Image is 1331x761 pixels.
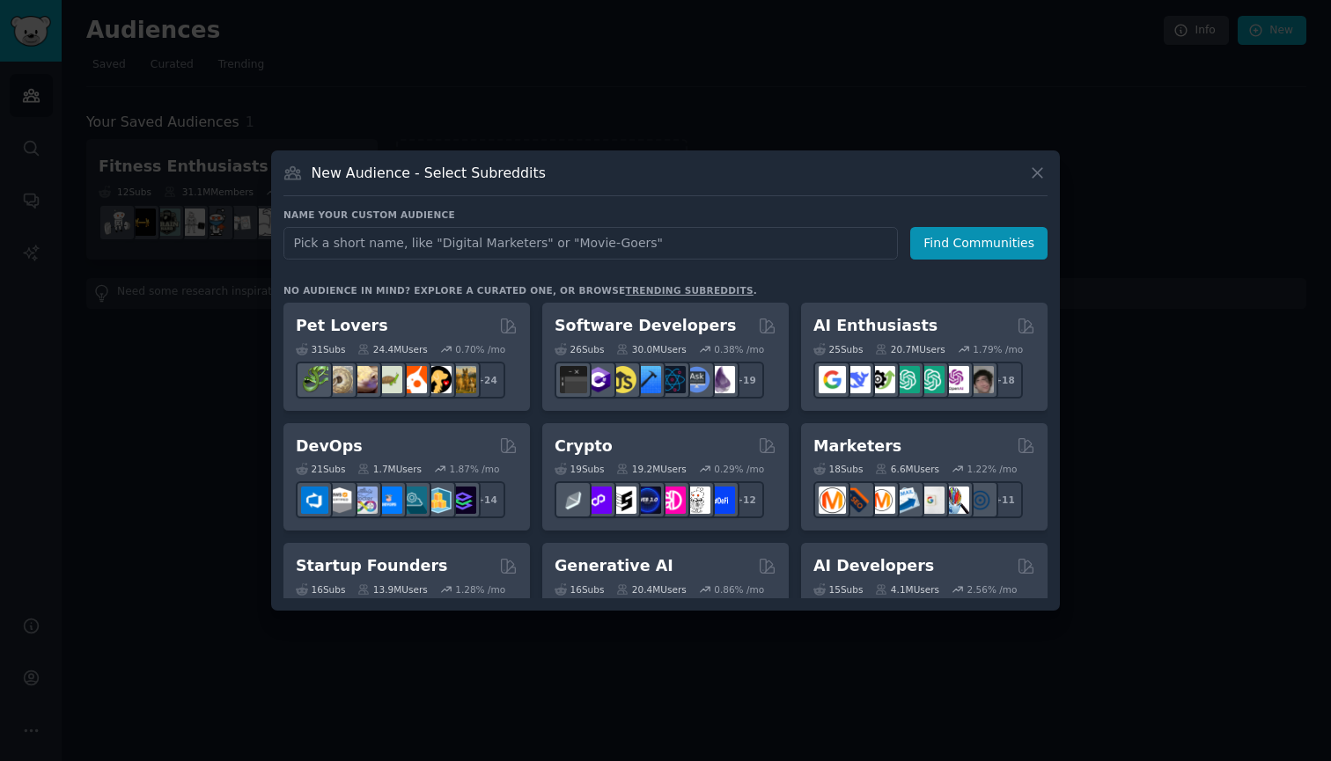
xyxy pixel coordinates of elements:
[942,366,969,393] img: OpenAIDev
[350,487,378,514] img: Docker_DevOps
[455,343,505,355] div: 0.70 % /mo
[296,435,363,457] h2: DevOps
[967,487,994,514] img: OnlineMarketing
[819,366,846,393] img: GoogleGeminiAI
[312,164,546,182] h3: New Audience - Select Subreddits
[813,343,863,355] div: 25 Sub s
[727,481,764,518] div: + 12
[555,435,613,457] h2: Crypto
[813,435,901,457] h2: Marketers
[424,366,452,393] img: PetAdvice
[714,463,764,475] div: 0.29 % /mo
[967,366,994,393] img: ArtificalIntelligence
[555,315,736,337] h2: Software Developers
[296,463,345,475] div: 21 Sub s
[400,366,427,393] img: cockatiel
[424,487,452,514] img: aws_cdk
[875,343,945,355] div: 20.7M Users
[634,366,661,393] img: iOSProgramming
[296,343,345,355] div: 31 Sub s
[560,487,587,514] img: ethfinance
[357,583,427,596] div: 13.9M Users
[875,463,939,475] div: 6.6M Users
[455,583,505,596] div: 1.28 % /mo
[843,366,871,393] img: DeepSeek
[708,487,735,514] img: defi_
[986,362,1023,399] div: + 18
[326,366,353,393] img: ballpython
[350,366,378,393] img: leopardgeckos
[708,366,735,393] img: elixir
[727,362,764,399] div: + 19
[875,583,939,596] div: 4.1M Users
[917,366,945,393] img: chatgpt_prompts_
[450,463,500,475] div: 1.87 % /mo
[283,227,898,260] input: Pick a short name, like "Digital Marketers" or "Movie-Goers"
[296,555,447,577] h2: Startup Founders
[658,487,686,514] img: defiblockchain
[616,463,686,475] div: 19.2M Users
[301,487,328,514] img: azuredevops
[967,583,1018,596] div: 2.56 % /mo
[560,366,587,393] img: software
[616,343,686,355] div: 30.0M Users
[296,583,345,596] div: 16 Sub s
[609,487,636,514] img: ethstaker
[893,366,920,393] img: chatgpt_promptDesign
[449,487,476,514] img: PlatformEngineers
[910,227,1048,260] button: Find Communities
[868,487,895,514] img: AskMarketing
[375,366,402,393] img: turtle
[468,362,505,399] div: + 24
[555,583,604,596] div: 16 Sub s
[357,343,427,355] div: 24.4M Users
[973,343,1023,355] div: 1.79 % /mo
[283,209,1048,221] h3: Name your custom audience
[357,463,422,475] div: 1.7M Users
[555,343,604,355] div: 26 Sub s
[585,366,612,393] img: csharp
[714,343,764,355] div: 0.38 % /mo
[616,583,686,596] div: 20.4M Users
[449,366,476,393] img: dogbreed
[714,583,764,596] div: 0.86 % /mo
[683,366,710,393] img: AskComputerScience
[301,366,328,393] img: herpetology
[917,487,945,514] img: googleads
[625,285,753,296] a: trending subreddits
[634,487,661,514] img: web3
[813,555,934,577] h2: AI Developers
[283,284,757,296] div: No audience in mind? Explore a curated one, or browse .
[296,315,388,337] h2: Pet Lovers
[658,366,686,393] img: reactnative
[967,463,1018,475] div: 1.22 % /mo
[326,487,353,514] img: AWS_Certified_Experts
[942,487,969,514] img: MarketingResearch
[609,366,636,393] img: learnjavascript
[585,487,612,514] img: 0xPolygon
[819,487,846,514] img: content_marketing
[986,481,1023,518] div: + 11
[468,481,505,518] div: + 14
[555,555,673,577] h2: Generative AI
[813,315,938,337] h2: AI Enthusiasts
[555,463,604,475] div: 19 Sub s
[400,487,427,514] img: platformengineering
[893,487,920,514] img: Emailmarketing
[375,487,402,514] img: DevOpsLinks
[843,487,871,514] img: bigseo
[868,366,895,393] img: AItoolsCatalog
[683,487,710,514] img: CryptoNews
[813,583,863,596] div: 15 Sub s
[813,463,863,475] div: 18 Sub s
